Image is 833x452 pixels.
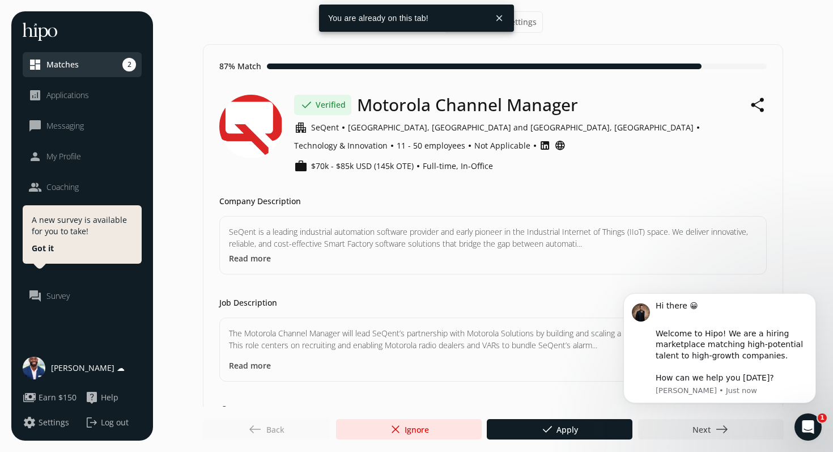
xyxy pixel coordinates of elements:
[101,417,129,428] span: Log out
[23,391,36,404] span: payments
[46,90,89,101] span: Applications
[311,122,339,133] span: SeQent
[606,279,833,446] iframe: To enrich screen reader interactions, please activate Accessibility in Grammarly extension settings
[46,181,79,193] span: Coaching
[818,413,827,423] span: 1
[46,151,81,162] span: My Profile
[23,23,57,41] img: hh-logo-white
[28,180,136,194] a: peopleCoaching
[23,391,79,404] a: paymentsEarn $150
[487,419,632,440] button: doneApply
[28,150,42,163] span: person
[219,404,233,418] span: build
[46,120,84,132] span: Messaging
[28,88,136,102] a: analyticsApplications
[336,419,482,440] button: closeIgnore
[85,391,142,404] a: live_helpHelp
[85,391,118,404] button: live_helpHelp
[28,180,42,194] span: people
[28,119,136,133] a: chat_bubble_outlineMessaging
[388,423,428,436] span: Ignore
[28,119,42,133] span: chat_bubble_outline
[300,98,313,112] span: done
[219,196,301,207] h5: Company Description
[319,5,489,32] div: You are already on this tab!
[388,423,402,436] span: close
[32,243,54,254] button: Got it
[541,423,578,436] span: Apply
[28,58,42,71] span: dashboard
[28,150,136,163] a: personMy Profile
[122,58,136,71] span: 2
[23,416,79,429] a: settingsSettings
[23,416,69,429] button: settingsSettings
[39,392,76,403] span: Earn $150
[229,252,271,264] button: Read more
[51,362,125,374] span: [PERSON_NAME] ☁
[423,160,493,172] span: Full-time, In-Office
[229,360,271,371] button: Read more
[474,140,530,151] span: Not Applicable
[219,61,261,72] h5: 87% Match
[39,417,69,428] span: Settings
[85,416,99,429] span: logout
[357,95,578,115] h1: Motorola Channel Manager
[311,160,414,172] span: $70k - $85k USD (145k OTE)
[750,95,767,115] button: share
[101,392,118,403] span: Help
[28,58,136,71] a: dashboardMatches2
[46,290,70,302] span: Survey
[294,159,308,173] span: work
[294,95,351,115] div: Verified
[237,405,279,417] h5: Skills Used
[85,416,142,429] button: logoutLog out
[229,327,757,351] p: The Motorola Channel Manager will lead SeQent’s partnership with Motorola Solutions by building a...
[32,214,133,237] p: A new survey is available for you to take!
[541,423,554,436] span: done
[294,121,308,134] span: apartment
[499,404,512,418] span: tv_options_edit_channels
[23,416,36,429] span: settings
[23,391,76,404] button: paymentsEarn $150
[28,289,136,303] a: question_answerSurvey
[219,297,277,309] h5: Job Description
[23,357,45,379] img: user-photo
[229,226,757,250] p: SeQent is a leading industrial automation software provider and early pioneer in the Industrial I...
[294,140,388,151] span: Technology & Innovation
[794,413,822,441] iframe: Intercom live chat
[489,8,509,28] button: close
[517,405,585,417] h5: Job Requirements
[397,140,465,151] span: 11 - 50 employees
[28,289,42,303] span: question_answer
[46,59,79,70] span: Matches
[348,122,694,133] span: [GEOGRAPHIC_DATA], [GEOGRAPHIC_DATA] and [GEOGRAPHIC_DATA], [GEOGRAPHIC_DATA]
[85,391,99,404] span: live_help
[219,95,283,158] img: Company logo
[28,88,42,102] span: analytics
